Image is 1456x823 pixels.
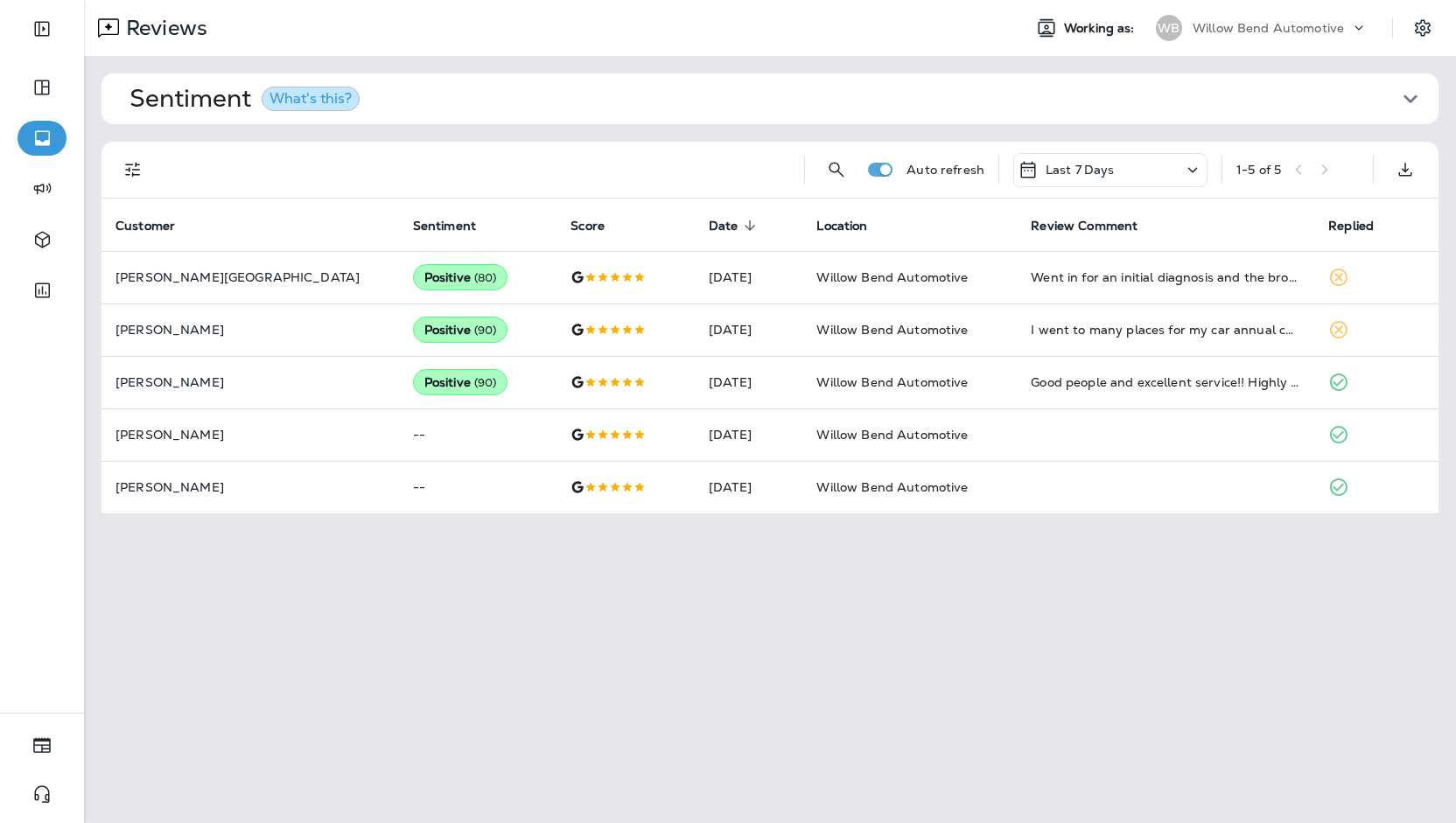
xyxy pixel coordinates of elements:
span: ( 90 ) [474,323,497,338]
div: Went in for an initial diagnosis and the broken part was a recal, so they recommended I take it t... [1031,269,1300,286]
div: Positive [413,264,508,290]
button: Settings [1407,12,1438,44]
p: Reviews [119,15,207,41]
p: [PERSON_NAME] [115,480,385,494]
div: What's this? [269,92,352,106]
button: Expand Sidebar [17,11,66,46]
button: What's this? [262,87,360,111]
span: ( 90 ) [474,375,497,390]
span: Date [709,218,761,234]
p: Last 7 Days [1046,163,1115,177]
button: Filters [115,152,150,187]
span: Customer [115,219,175,234]
span: Location [816,218,890,234]
td: [DATE] [695,461,802,513]
td: [DATE] [695,303,802,356]
button: SentimentWhat's this? [115,73,1452,124]
div: I went to many places for my car annual check. Most places they were giving me extra unnecessary ... [1031,321,1300,338]
div: Positive [413,317,508,343]
div: Positive [413,369,508,395]
span: Replied [1328,218,1396,234]
h1: Sentiment [129,84,360,114]
span: Review Comment [1031,218,1160,234]
td: -- [399,408,556,461]
p: [PERSON_NAME] [115,428,385,442]
span: Sentiment [413,219,476,234]
span: Sentiment [413,218,499,234]
td: -- [399,461,556,513]
span: Willow Bend Automotive [816,479,968,495]
span: Score [570,218,627,234]
span: Willow Bend Automotive [816,269,968,285]
p: [PERSON_NAME] [115,375,385,389]
span: ( 80 ) [474,270,497,285]
div: 1 - 5 of 5 [1236,163,1281,177]
span: Willow Bend Automotive [816,374,968,390]
span: Willow Bend Automotive [816,322,968,338]
td: [DATE] [695,408,802,461]
span: Score [570,219,605,234]
span: Replied [1328,219,1374,234]
span: Customer [115,218,198,234]
td: [DATE] [695,356,802,408]
button: Export as CSV [1388,152,1423,187]
div: Good people and excellent service!! Highly recommend!!! [1031,373,1300,391]
span: Working as: [1064,21,1138,36]
td: [DATE] [695,251,802,303]
p: [PERSON_NAME][GEOGRAPHIC_DATA] [115,270,385,284]
p: [PERSON_NAME] [115,323,385,337]
button: Search Reviews [819,152,854,187]
span: Review Comment [1031,219,1137,234]
span: Date [709,219,738,234]
div: WB [1156,15,1182,41]
span: Willow Bend Automotive [816,427,968,443]
p: Auto refresh [906,163,984,177]
span: Location [816,219,867,234]
p: Willow Bend Automotive [1193,21,1344,35]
